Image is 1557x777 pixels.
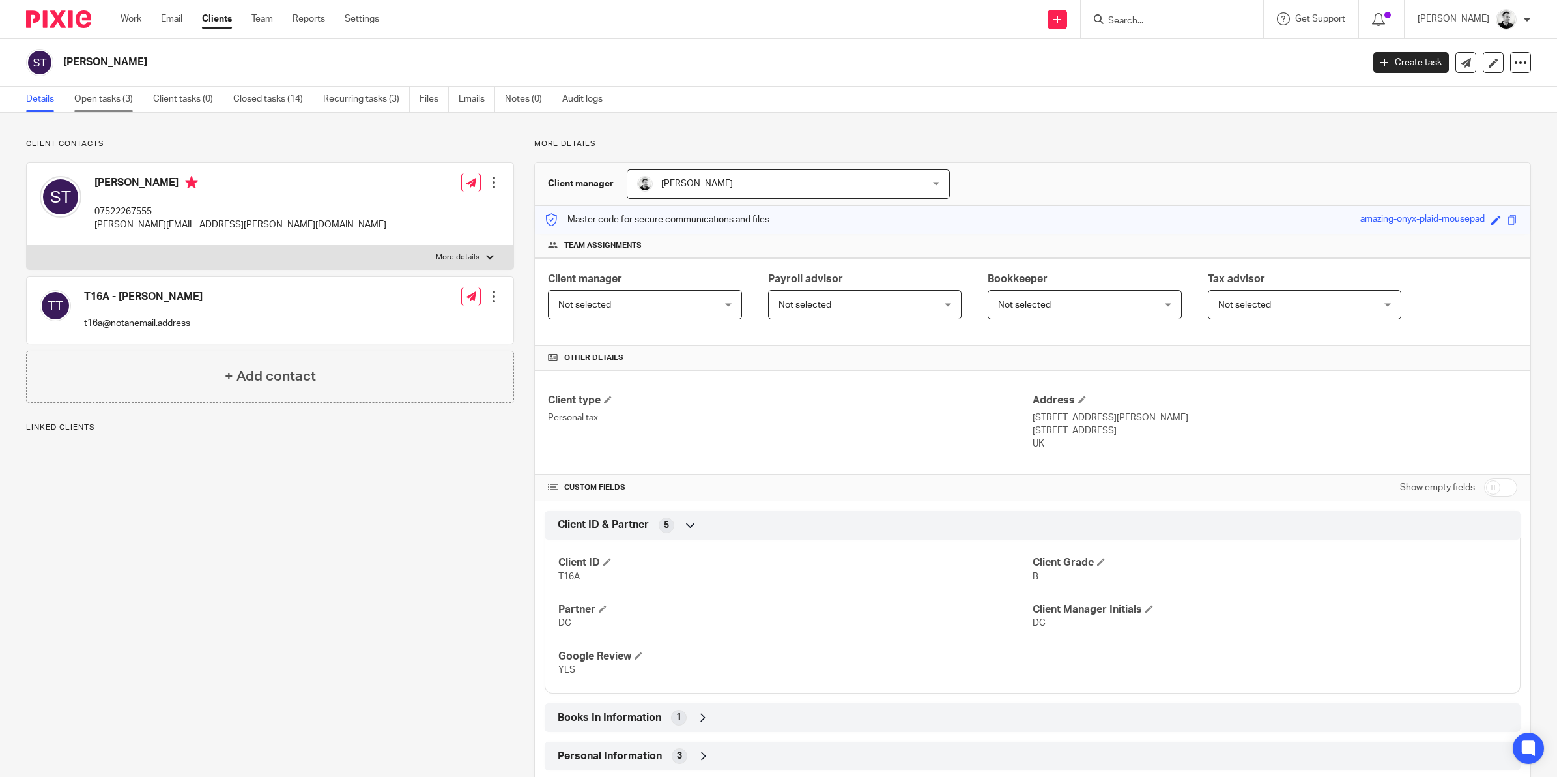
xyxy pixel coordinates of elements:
span: Client manager [548,274,622,284]
span: 3 [677,750,682,763]
p: UK [1033,437,1517,450]
i: Primary [185,176,198,189]
p: [PERSON_NAME][EMAIL_ADDRESS][PERSON_NAME][DOMAIN_NAME] [94,218,386,231]
a: Reports [293,12,325,25]
h4: T16A - [PERSON_NAME] [84,290,203,304]
a: Recurring tasks (3) [323,87,410,112]
span: Not selected [778,301,831,310]
p: More details [436,252,479,263]
a: Clients [202,12,232,25]
a: Create task [1373,52,1449,73]
img: Dave_2025.jpg [1496,9,1517,30]
label: Show empty fields [1400,481,1475,494]
img: svg%3E [40,290,71,321]
h4: Client ID [558,556,1033,570]
h4: Client Manager Initials [1033,603,1507,617]
h4: Client Grade [1033,556,1507,570]
a: Audit logs [562,87,612,112]
img: svg%3E [40,176,81,218]
p: Personal tax [548,411,1033,424]
span: B [1033,572,1038,581]
p: More details [534,139,1531,149]
span: T16A [558,572,580,581]
span: Get Support [1295,14,1345,23]
h4: CUSTOM FIELDS [548,482,1033,493]
span: Client ID & Partner [558,518,649,532]
p: Linked clients [26,422,514,433]
span: [PERSON_NAME] [661,179,733,188]
span: 5 [664,519,669,532]
span: Not selected [558,301,611,310]
span: Team assignments [564,241,642,251]
img: Dave_2025.jpg [637,176,653,192]
h2: [PERSON_NAME] [63,55,1096,69]
h3: Client manager [548,177,614,190]
img: svg%3E [26,49,53,76]
p: Client contacts [26,139,514,149]
div: amazing-onyx-plaid-mousepad [1360,213,1485,227]
img: Pixie [26,10,91,28]
span: Not selected [1218,301,1271,310]
span: 1 [676,711,681,724]
h4: Google Review [558,650,1033,664]
a: Settings [345,12,379,25]
h4: [PERSON_NAME] [94,176,386,192]
a: Client tasks (0) [153,87,223,112]
span: Payroll advisor [768,274,843,284]
span: Personal Information [558,750,662,763]
span: Bookkeeper [988,274,1048,284]
p: t16a@notanemail.address [84,317,203,330]
p: [STREET_ADDRESS] [1033,424,1517,437]
a: Team [251,12,273,25]
a: Email [161,12,182,25]
p: 07522267555 [94,205,386,218]
a: Closed tasks (14) [233,87,313,112]
span: DC [558,619,571,628]
p: [PERSON_NAME] [1418,12,1489,25]
span: DC [1033,619,1046,628]
a: Emails [459,87,495,112]
a: Work [121,12,141,25]
h4: Client type [548,394,1033,407]
span: YES [558,666,575,675]
a: Details [26,87,64,112]
h4: Partner [558,603,1033,617]
h4: Address [1033,394,1517,407]
a: Files [420,87,449,112]
span: Tax advisor [1208,274,1265,284]
span: Not selected [998,301,1051,310]
span: Other details [564,353,623,363]
input: Search [1107,16,1224,27]
p: Master code for secure communications and files [545,213,769,226]
span: Books In Information [558,711,661,725]
a: Open tasks (3) [74,87,143,112]
h4: + Add contact [225,366,316,387]
a: Notes (0) [505,87,552,112]
p: [STREET_ADDRESS][PERSON_NAME] [1033,411,1517,424]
